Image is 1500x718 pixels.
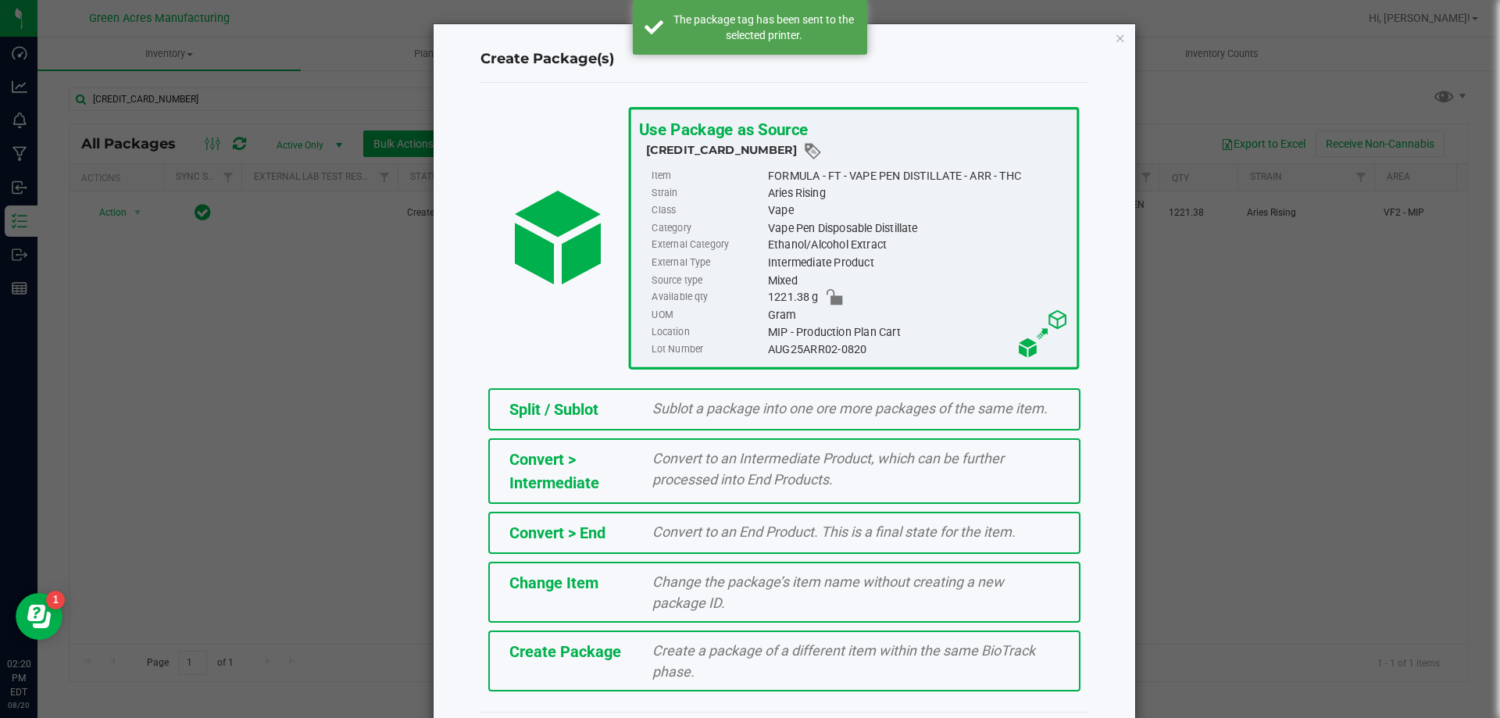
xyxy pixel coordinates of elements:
div: MIP - Production Plan Cart [767,323,1068,341]
label: External Type [652,254,764,271]
div: 8140317312410667 [646,141,1069,161]
div: Aries Rising [767,184,1068,202]
iframe: Resource center unread badge [46,591,65,609]
div: Gram [767,306,1068,323]
div: Intermediate Product [767,254,1068,271]
div: Mixed [767,272,1068,289]
div: FORMULA - FT - VAPE PEN DISTILLATE - ARR - THC [767,167,1068,184]
span: Use Package as Source [638,120,807,139]
span: Create a package of a different item within the same BioTrack phase. [652,642,1035,680]
label: UOM [652,306,764,323]
label: Class [652,202,764,220]
h4: Create Package(s) [480,49,1088,70]
div: Ethanol/Alcohol Extract [767,237,1068,254]
span: Convert to an End Product. This is a final state for the item. [652,523,1016,540]
span: Convert to an Intermediate Product, which can be further processed into End Products. [652,450,1004,488]
label: Lot Number [652,341,764,358]
span: Convert > Intermediate [509,450,599,492]
label: External Category [652,237,764,254]
label: Item [652,167,764,184]
span: Change Item [509,573,598,592]
div: AUG25ARR02-0820 [767,341,1068,358]
label: Strain [652,184,764,202]
span: Change the package’s item name without creating a new package ID. [652,573,1004,611]
div: Vape [767,202,1068,220]
span: Convert > End [509,523,605,542]
iframe: Resource center [16,593,62,640]
span: Split / Sublot [509,400,598,419]
span: Sublot a package into one ore more packages of the same item. [652,400,1048,416]
label: Available qty [652,289,764,306]
span: 1221.38 g [767,289,818,306]
div: The package tag has been sent to the selected printer. [672,12,855,43]
div: Vape Pen Disposable Distillate [767,220,1068,237]
label: Category [652,220,764,237]
span: Create Package [509,642,621,661]
label: Source type [652,272,764,289]
label: Location [652,323,764,341]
